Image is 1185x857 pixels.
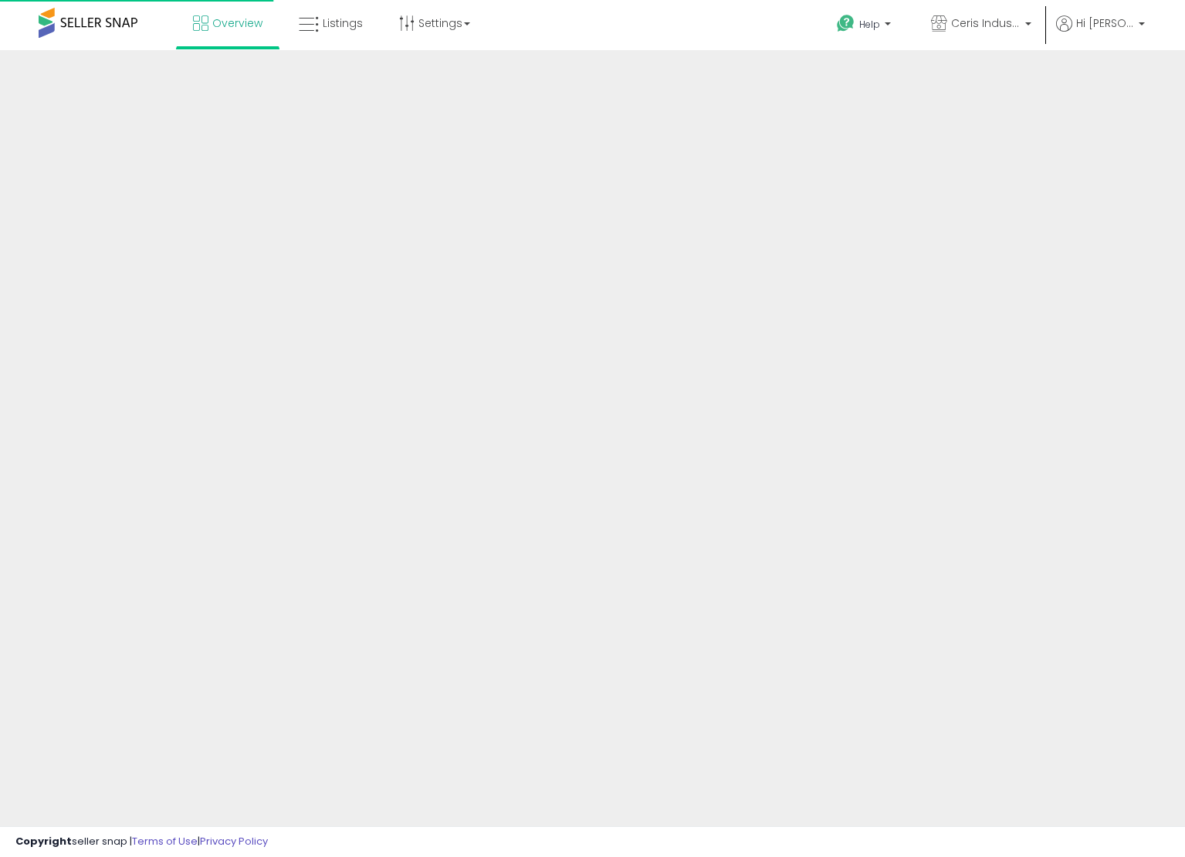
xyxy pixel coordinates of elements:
i: Get Help [836,14,855,33]
span: Ceris Industries, LLC [951,15,1021,31]
span: Help [859,18,880,31]
span: Overview [212,15,262,31]
span: Listings [323,15,363,31]
a: Help [824,2,906,50]
span: Hi [PERSON_NAME] [1076,15,1134,31]
a: Hi [PERSON_NAME] [1056,15,1145,50]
